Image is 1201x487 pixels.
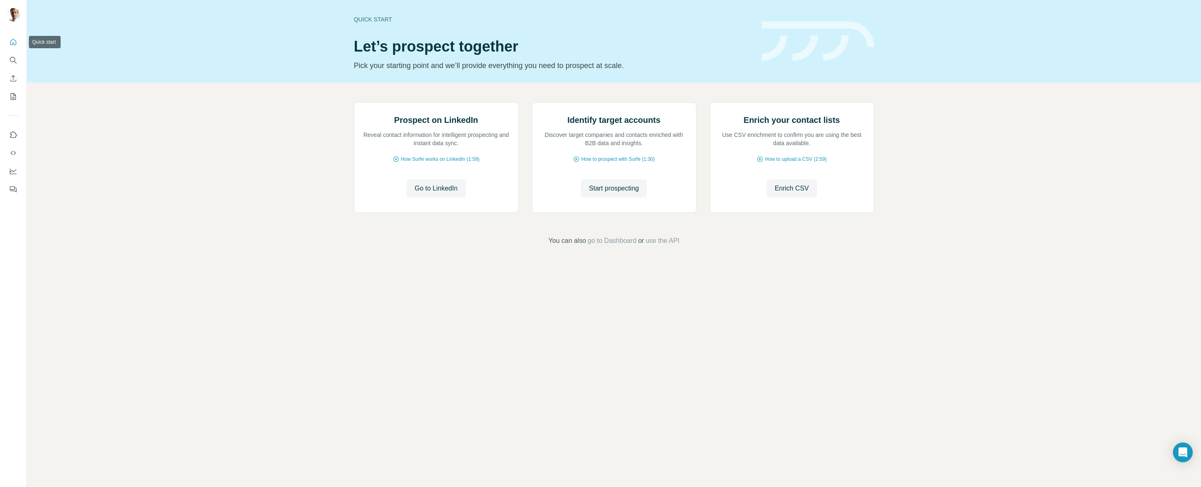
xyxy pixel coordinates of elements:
[406,179,466,198] button: Go to LinkedIn
[354,15,752,24] div: Quick start
[588,236,636,246] button: go to Dashboard
[581,155,655,163] span: How to prospect with Surfe (1:30)
[394,114,478,126] h2: Prospect on LinkedIn
[7,35,20,49] button: Quick start
[767,179,817,198] button: Enrich CSV
[646,236,680,246] button: use the API
[7,53,20,68] button: Search
[7,71,20,86] button: Enrich CSV
[7,127,20,142] button: Use Surfe on LinkedIn
[589,184,639,193] span: Start prospecting
[7,89,20,104] button: My lists
[567,114,661,126] h2: Identify target accounts
[638,236,644,246] span: or
[581,179,647,198] button: Start prospecting
[1173,442,1193,462] div: Open Intercom Messenger
[743,114,840,126] h2: Enrich your contact lists
[718,131,866,147] p: Use CSV enrichment to confirm you are using the best data available.
[354,60,752,71] p: Pick your starting point and we’ll provide everything you need to prospect at scale.
[775,184,809,193] span: Enrich CSV
[401,155,480,163] span: How Surfe works on LinkedIn (1:58)
[363,131,510,147] p: Reveal contact information for intelligent prospecting and instant data sync.
[354,38,752,55] h1: Let’s prospect together
[415,184,458,193] span: Go to LinkedIn
[7,8,20,21] img: Avatar
[548,236,586,246] span: You can also
[765,155,826,163] span: How to upload a CSV (2:59)
[7,146,20,160] button: Use Surfe API
[762,21,874,61] img: banner
[540,131,688,147] p: Discover target companies and contacts enriched with B2B data and insights.
[7,164,20,179] button: Dashboard
[7,182,20,197] button: Feedback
